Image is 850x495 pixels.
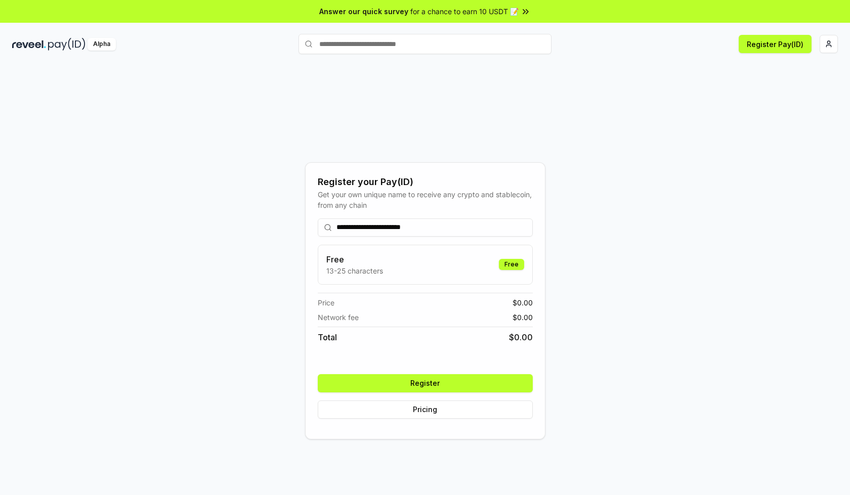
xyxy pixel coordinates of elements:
span: Total [318,331,337,343]
div: Get your own unique name to receive any crypto and stablecoin, from any chain [318,189,533,210]
img: pay_id [48,38,86,51]
span: Price [318,297,334,308]
h3: Free [326,253,383,265]
p: 13-25 characters [326,265,383,276]
button: Register Pay(ID) [739,35,812,53]
span: Network fee [318,312,359,323]
span: for a chance to earn 10 USDT 📝 [410,6,519,17]
div: Free [499,259,524,270]
span: $ 0.00 [513,297,533,308]
span: $ 0.00 [509,331,533,343]
div: Alpha [88,38,116,51]
span: Answer our quick survey [319,6,408,17]
button: Pricing [318,400,533,419]
button: Register [318,374,533,392]
div: Register your Pay(ID) [318,175,533,189]
span: $ 0.00 [513,312,533,323]
img: reveel_dark [12,38,46,51]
